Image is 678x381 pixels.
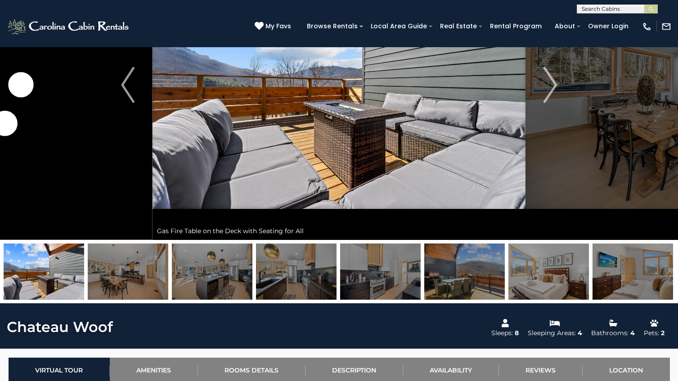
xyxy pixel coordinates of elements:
[543,67,557,103] img: arrow
[436,19,481,33] a: Real Estate
[550,19,579,33] a: About
[424,244,505,300] img: 167987729
[255,22,293,31] a: My Favs
[121,67,135,103] img: arrow
[4,244,84,300] img: 167987719
[7,18,131,35] img: White-1-2.png
[661,22,671,31] img: mail-regular-white.png
[366,19,431,33] a: Local Area Guide
[593,244,673,300] img: 167987689
[302,19,362,33] a: Browse Rentals
[508,244,589,300] img: 167987687
[265,22,291,31] span: My Favs
[642,22,652,31] img: phone-regular-white.png
[256,244,337,300] img: 167987678
[153,222,525,240] div: Gas Fire Table on the Deck with Seating for All
[485,19,546,33] a: Rental Program
[584,19,633,33] a: Owner Login
[340,244,421,300] img: 167987679
[172,244,252,300] img: 167987677
[88,244,168,300] img: 167987686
